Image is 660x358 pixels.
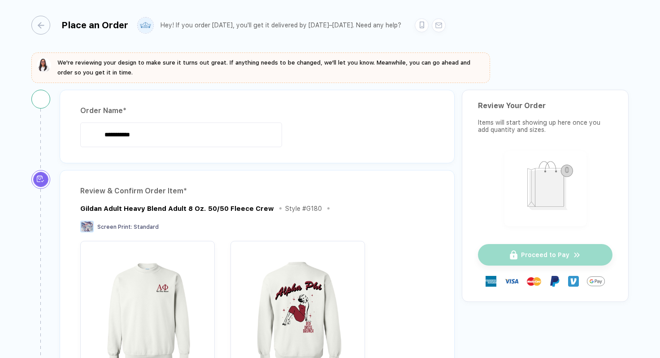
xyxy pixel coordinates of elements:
[37,58,485,78] button: We're reviewing your design to make sure it turns out great. If anything needs to be changed, we'...
[80,205,274,213] div: Gildan Adult Heavy Blend Adult 8 Oz. 50/50 Fleece Crew
[478,119,612,133] div: Items will start showing up here once you add quantity and sizes.
[57,59,470,76] span: We're reviewing your design to make sure it turns out great. If anything needs to be changed, we'...
[61,20,128,31] div: Place an Order
[549,276,560,287] img: Paypal
[285,205,322,212] div: Style # G180
[134,224,159,230] span: Standard
[80,104,434,118] div: Order Name
[568,276,579,287] img: Venmo
[587,272,605,290] img: GPay
[504,274,519,288] img: visa
[80,221,94,232] img: Screen Print
[37,58,51,72] img: sophie
[138,17,153,33] img: user profile
[478,101,612,110] div: Review Your Order
[97,224,132,230] span: Screen Print :
[161,22,401,29] div: Hey! If you order [DATE], you'll get it delivered by [DATE]–[DATE]. Need any help?
[527,274,541,288] img: master-card
[80,184,434,198] div: Review & Confirm Order Item
[486,276,496,287] img: express
[508,155,582,220] img: shopping_bag.png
